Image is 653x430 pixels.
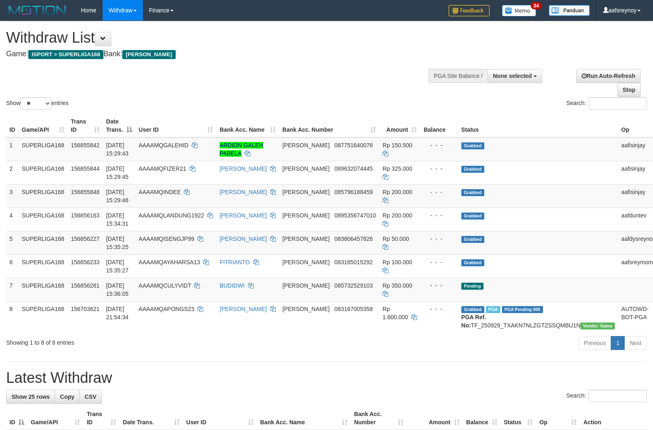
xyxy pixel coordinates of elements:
[103,114,135,137] th: Date Trans.: activate to sort column descending
[55,390,80,404] a: Copy
[6,137,18,161] td: 1
[106,236,129,250] span: [DATE] 15:35:25
[183,407,257,430] th: User ID: activate to sort column ascending
[461,142,484,149] span: Grabbed
[18,208,68,231] td: SUPERLIGA168
[549,5,590,16] img: panduan.png
[424,235,455,243] div: - - -
[60,393,74,400] span: Copy
[580,407,647,430] th: Action
[220,306,267,312] a: [PERSON_NAME]
[106,306,129,320] span: [DATE] 21:54:34
[6,370,647,386] h1: Latest Withdraw
[220,236,267,242] a: [PERSON_NAME]
[106,212,129,227] span: [DATE] 15:34:31
[493,73,532,79] span: None selected
[424,258,455,266] div: - - -
[28,50,103,59] span: ISPORT > SUPERLIGA168
[335,165,373,172] span: Copy 089632074445 to clipboard
[282,259,330,265] span: [PERSON_NAME]
[139,189,181,195] span: AAAAMQINDEE
[139,282,191,289] span: AAAAMQCULYVIDT
[383,282,412,289] span: Rp 350.000
[6,30,427,46] h1: Withdraw List
[106,165,129,180] span: [DATE] 15:29:45
[6,254,18,278] td: 6
[424,305,455,313] div: - - -
[617,83,641,97] a: Stop
[6,208,18,231] td: 4
[282,142,330,149] span: [PERSON_NAME]
[6,184,18,208] td: 3
[383,306,408,320] span: Rp 1.600.000
[6,114,18,137] th: ID
[351,407,407,430] th: Bank Acc. Number: activate to sort column ascending
[85,393,96,400] span: CSV
[6,335,266,347] div: Showing 1 to 8 of 8 entries
[139,212,204,219] span: AAAAMQLANDUNG1922
[6,407,27,430] th: ID: activate to sort column descending
[580,322,615,329] span: Vendor URL: https://trx31.1velocity.biz
[71,189,100,195] span: 156855848
[6,301,18,333] td: 8
[106,282,129,297] span: [DATE] 15:36:05
[122,50,175,59] span: [PERSON_NAME]
[502,5,536,16] img: Button%20Memo.svg
[461,189,484,196] span: Grabbed
[461,306,484,313] span: Grabbed
[220,165,267,172] a: [PERSON_NAME]
[282,212,330,219] span: [PERSON_NAME]
[383,142,412,149] span: Rp 150.500
[335,142,373,149] span: Copy 087751640078 to clipboard
[27,407,83,430] th: Game/API: activate to sort column ascending
[139,259,200,265] span: AAAAMQAYAHARSA13
[383,165,412,172] span: Rp 325.000
[458,301,618,333] td: TF_250929_TXAKN7NLZGTZSSQMBU1N
[379,114,420,137] th: Amount: activate to sort column ascending
[531,2,542,9] span: 34
[220,212,267,219] a: [PERSON_NAME]
[383,259,412,265] span: Rp 100.000
[424,141,455,149] div: - - -
[139,142,188,149] span: AAAAMQGALEHID
[21,97,51,110] select: Showentries
[71,212,100,219] span: 156856163
[220,282,245,289] a: BUDIDWI
[335,306,373,312] span: Copy 083167005358 to clipboard
[83,407,119,430] th: Trans ID: activate to sort column ascending
[461,259,484,266] span: Grabbed
[11,393,50,400] span: Show 25 rows
[18,278,68,301] td: SUPERLIGA168
[68,114,103,137] th: Trans ID: activate to sort column ascending
[576,69,641,83] a: Run Auto-Refresh
[106,259,129,274] span: [DATE] 15:35:27
[220,142,263,157] a: ARDION GALEH PABELA
[139,236,194,242] span: AAAAMQISENGJP99
[501,407,536,430] th: Status: activate to sort column ascending
[279,114,379,137] th: Bank Acc. Number: activate to sort column ascending
[18,184,68,208] td: SUPERLIGA168
[424,165,455,173] div: - - -
[407,407,463,430] th: Amount: activate to sort column ascending
[220,189,267,195] a: [PERSON_NAME]
[282,165,330,172] span: [PERSON_NAME]
[71,306,100,312] span: 156703621
[461,236,484,243] span: Grabbed
[420,114,458,137] th: Balance
[106,189,129,204] span: [DATE] 15:29:48
[335,189,373,195] span: Copy 085796188459 to clipboard
[428,69,488,83] div: PGA Site Balance /
[18,231,68,254] td: SUPERLIGA168
[566,390,647,402] label: Search:
[139,306,194,312] span: AAAAMQAPONGS23
[18,301,68,333] td: SUPERLIGA168
[611,336,625,350] a: 1
[6,390,55,404] a: Show 25 rows
[71,236,100,242] span: 156856227
[335,259,373,265] span: Copy 083185015292 to clipboard
[461,314,486,329] b: PGA Ref. No:
[220,259,250,265] a: FITRIANTO
[383,189,412,195] span: Rp 200.000
[463,407,501,430] th: Balance: activate to sort column ascending
[216,114,279,137] th: Bank Acc. Name: activate to sort column ascending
